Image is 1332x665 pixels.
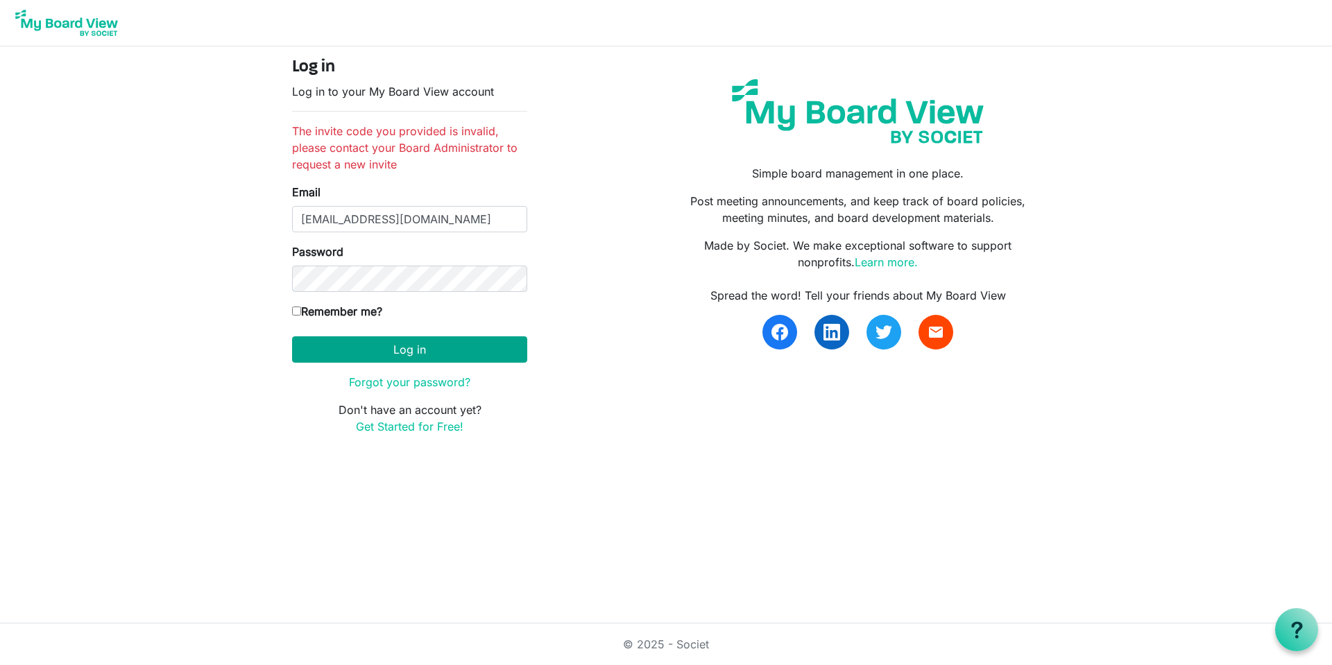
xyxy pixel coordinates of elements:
a: © 2025 - Societ [623,637,709,651]
a: Get Started for Free! [356,420,463,433]
p: Simple board management in one place. [676,165,1040,182]
button: Log in [292,336,527,363]
h4: Log in [292,58,527,78]
li: The invite code you provided is invalid, please contact your Board Administrator to request a new... [292,123,527,173]
div: Spread the word! Tell your friends about My Board View [676,287,1040,304]
p: Made by Societ. We make exceptional software to support nonprofits. [676,237,1040,270]
label: Remember me? [292,303,382,320]
a: Learn more. [855,255,918,269]
p: Don't have an account yet? [292,401,527,435]
span: email [928,324,944,340]
label: Email [292,184,321,200]
p: Log in to your My Board View account [292,83,527,100]
img: My Board View Logo [11,6,122,40]
a: Forgot your password? [349,375,470,389]
img: facebook.svg [771,324,788,340]
input: Remember me? [292,306,301,316]
img: twitter.svg [876,324,892,340]
img: my-board-view-societ.svg [721,69,994,154]
a: email [919,315,953,349]
img: linkedin.svg [823,324,840,340]
p: Post meeting announcements, and keep track of board policies, meeting minutes, and board developm... [676,193,1040,226]
label: Password [292,243,343,260]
